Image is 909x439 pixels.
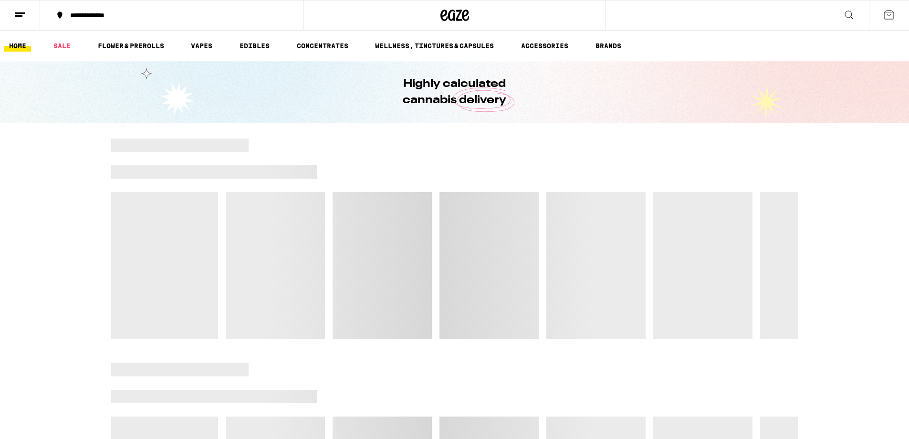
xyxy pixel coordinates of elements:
[235,40,274,52] a: EDIBLES
[93,40,169,52] a: FLOWER & PREROLLS
[4,40,31,52] a: HOME
[516,40,573,52] a: ACCESSORIES
[186,40,217,52] a: VAPES
[370,40,499,52] a: WELLNESS, TINCTURES & CAPSULES
[591,40,626,52] a: BRANDS
[49,40,75,52] a: SALE
[376,76,533,108] h1: Highly calculated cannabis delivery
[292,40,353,52] a: CONCENTRATES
